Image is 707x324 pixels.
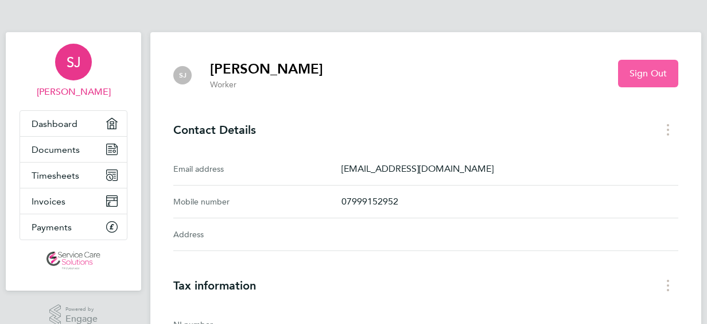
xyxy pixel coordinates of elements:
[658,121,678,138] button: Contact Details menu
[173,195,341,209] div: Mobile number
[20,214,127,240] a: Payments
[210,79,323,91] p: Worker
[6,32,141,291] nav: Main navigation
[32,170,79,181] span: Timesheets
[65,304,98,314] span: Powered by
[173,66,192,84] div: Steve Jones
[20,252,127,270] a: Go to home page
[173,123,678,137] h3: Contact Details
[20,163,127,188] a: Timesheets
[32,118,77,129] span: Dashboard
[658,276,678,294] button: Tax information menu
[341,195,678,209] p: 07999152952
[20,137,127,162] a: Documents
[32,222,72,233] span: Payments
[20,44,127,99] a: SJ[PERSON_NAME]
[630,68,667,79] span: Sign Out
[20,188,127,214] a: Invoices
[46,252,100,270] img: servicecare-logo-retina.png
[32,196,65,207] span: Invoices
[210,60,323,78] h2: [PERSON_NAME]
[32,144,80,155] span: Documents
[20,111,127,136] a: Dashboard
[173,162,341,176] div: Email address
[173,279,678,292] h3: Tax information
[65,314,98,324] span: Engage
[341,162,678,176] p: [EMAIL_ADDRESS][DOMAIN_NAME]
[67,55,81,70] span: SJ
[179,71,187,79] span: SJ
[20,85,127,99] span: Steve Jones
[173,227,341,241] div: Address
[618,60,678,87] button: Sign Out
